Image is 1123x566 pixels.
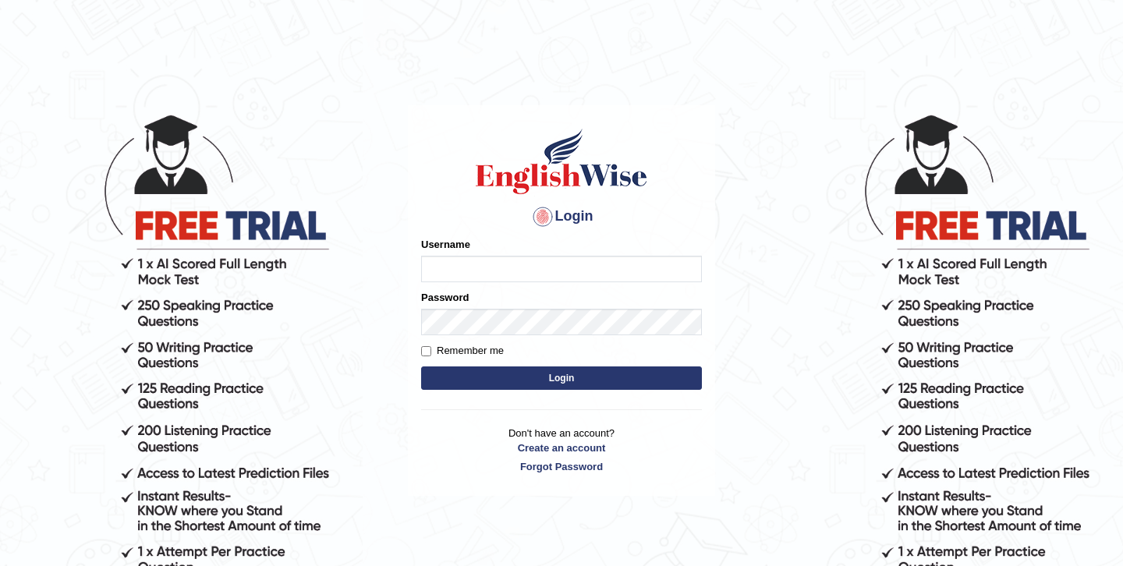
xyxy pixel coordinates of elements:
a: Forgot Password [421,459,702,474]
label: Password [421,290,469,305]
h4: Login [421,204,702,229]
p: Don't have an account? [421,426,702,474]
img: Logo of English Wise sign in for intelligent practice with AI [473,126,650,196]
a: Create an account [421,440,702,455]
label: Username [421,237,470,252]
label: Remember me [421,343,504,359]
button: Login [421,366,702,390]
input: Remember me [421,346,431,356]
